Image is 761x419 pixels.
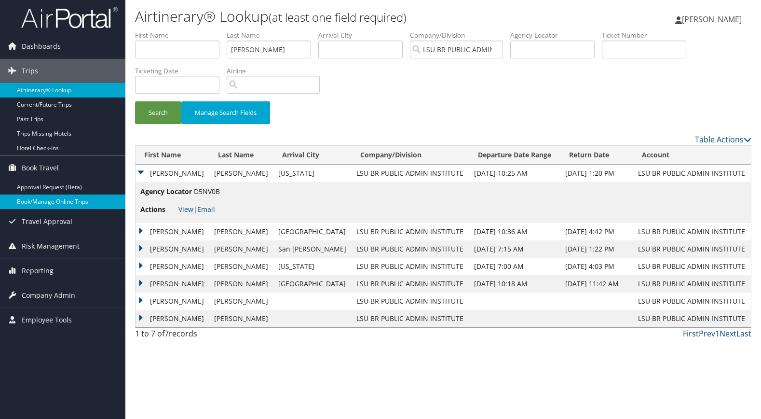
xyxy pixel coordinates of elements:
[209,258,273,275] td: [PERSON_NAME]
[273,275,352,293] td: [GEOGRAPHIC_DATA]
[135,328,278,344] div: 1 to 7 of records
[136,165,209,182] td: [PERSON_NAME]
[560,146,633,165] th: Return Date: activate to sort column ascending
[560,258,633,275] td: [DATE] 4:03 PM
[633,258,751,275] td: LSU BR PUBLIC ADMIN INSTITUTE
[318,30,410,40] label: Arrival City
[560,240,633,258] td: [DATE] 1:22 PM
[469,275,560,293] td: [DATE] 10:18 AM
[135,6,546,27] h1: Airtinerary® Lookup
[136,240,209,258] td: [PERSON_NAME]
[633,293,751,310] td: LSU BR PUBLIC ADMIN INSTITUTE
[633,165,751,182] td: LSU BR PUBLIC ADMIN INSTITUTE
[273,258,352,275] td: [US_STATE]
[194,187,220,196] span: D5NV0B
[273,165,352,182] td: [US_STATE]
[715,328,720,339] a: 1
[560,223,633,240] td: [DATE] 4:42 PM
[22,59,38,83] span: Trips
[21,6,118,29] img: airportal-logo.png
[736,328,751,339] a: Last
[560,275,633,293] td: [DATE] 11:42 AM
[209,310,273,327] td: [PERSON_NAME]
[136,146,209,165] th: First Name: activate to sort column ascending
[352,146,469,165] th: Company/Division
[352,165,469,182] td: LSU BR PUBLIC ADMIN INSTITUTE
[633,240,751,258] td: LSU BR PUBLIC ADMIN INSTITUTE
[352,293,469,310] td: LSU BR PUBLIC ADMIN INSTITUTE
[273,240,352,258] td: San [PERSON_NAME]
[469,223,560,240] td: [DATE] 10:36 AM
[209,293,273,310] td: [PERSON_NAME]
[164,328,169,339] span: 7
[352,240,469,258] td: LSU BR PUBLIC ADMIN INSTITUTE
[352,258,469,275] td: LSU BR PUBLIC ADMIN INSTITUTE
[178,205,215,214] span: |
[22,308,72,332] span: Employee Tools
[136,310,209,327] td: [PERSON_NAME]
[136,293,209,310] td: [PERSON_NAME]
[209,240,273,258] td: [PERSON_NAME]
[209,146,273,165] th: Last Name: activate to sort column ascending
[22,156,59,180] span: Book Travel
[140,186,192,197] span: Agency Locator
[633,275,751,293] td: LSU BR PUBLIC ADMIN INSTITUTE
[22,34,61,58] span: Dashboards
[633,223,751,240] td: LSU BR PUBLIC ADMIN INSTITUTE
[273,146,352,165] th: Arrival City: activate to sort column ascending
[227,30,318,40] label: Last Name
[22,259,54,283] span: Reporting
[136,223,209,240] td: [PERSON_NAME]
[352,310,469,327] td: LSU BR PUBLIC ADMIN INSTITUTE
[136,258,209,275] td: [PERSON_NAME]
[682,14,742,25] span: [PERSON_NAME]
[135,66,227,76] label: Ticketing Date
[22,209,72,234] span: Travel Approval
[699,328,715,339] a: Prev
[181,101,270,124] button: Manage Search Fields
[209,223,273,240] td: [PERSON_NAME]
[135,30,227,40] label: First Name
[469,240,560,258] td: [DATE] 7:15 AM
[209,275,273,293] td: [PERSON_NAME]
[140,204,177,215] span: Actions
[633,310,751,327] td: LSU BR PUBLIC ADMIN INSTITUTE
[683,328,699,339] a: First
[469,146,560,165] th: Departure Date Range: activate to sort column ascending
[469,258,560,275] td: [DATE] 7:00 AM
[135,101,181,124] button: Search
[136,275,209,293] td: [PERSON_NAME]
[227,66,327,76] label: Airline
[269,9,407,25] small: (at least one field required)
[510,30,602,40] label: Agency Locator
[560,165,633,182] td: [DATE] 1:20 PM
[602,30,693,40] label: Ticket Number
[469,165,560,182] td: [DATE] 10:25 AM
[410,30,510,40] label: Company/Division
[273,223,352,240] td: [GEOGRAPHIC_DATA]
[352,223,469,240] td: LSU BR PUBLIC ADMIN INSTITUTE
[633,146,751,165] th: Account: activate to sort column ascending
[695,134,751,145] a: Table Actions
[209,165,273,182] td: [PERSON_NAME]
[22,283,75,307] span: Company Admin
[720,328,736,339] a: Next
[178,205,193,214] a: View
[352,275,469,293] td: LSU BR PUBLIC ADMIN INSTITUTE
[197,205,215,214] a: Email
[22,234,80,258] span: Risk Management
[675,5,751,34] a: [PERSON_NAME]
